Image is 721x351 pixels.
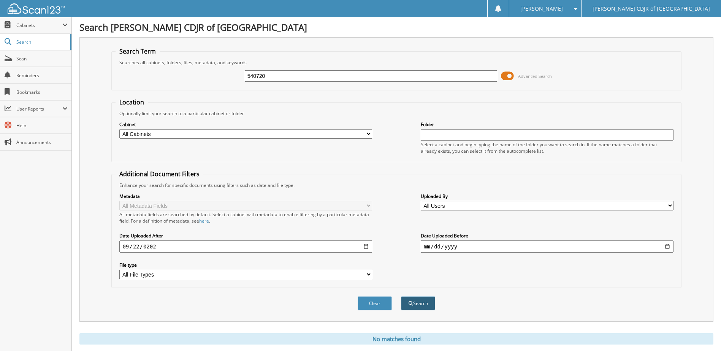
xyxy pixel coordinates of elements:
label: Folder [421,121,673,128]
label: Date Uploaded After [119,232,372,239]
div: No matches found [79,333,713,345]
button: Search [401,296,435,310]
h1: Search [PERSON_NAME] CDJR of [GEOGRAPHIC_DATA] [79,21,713,33]
input: start [119,240,372,253]
label: Metadata [119,193,372,199]
label: Cabinet [119,121,372,128]
label: Date Uploaded Before [421,232,673,239]
span: Bookmarks [16,89,68,95]
span: Help [16,122,68,129]
legend: Additional Document Filters [116,170,203,178]
span: Advanced Search [518,73,552,79]
div: All metadata fields are searched by default. Select a cabinet with metadata to enable filtering b... [119,211,372,224]
div: Optionally limit your search to a particular cabinet or folder [116,110,677,117]
label: File type [119,262,372,268]
div: Searches all cabinets, folders, files, metadata, and keywords [116,59,677,66]
span: Search [16,39,67,45]
span: Cabinets [16,22,62,28]
span: Announcements [16,139,68,145]
a: here [199,218,209,224]
label: Uploaded By [421,193,673,199]
div: Select a cabinet and begin typing the name of the folder you want to search in. If the name match... [421,141,673,154]
iframe: Chat Widget [683,315,721,351]
div: Enhance your search for specific documents using filters such as date and file type. [116,182,677,188]
legend: Search Term [116,47,160,55]
span: Scan [16,55,68,62]
input: end [421,240,673,253]
span: [PERSON_NAME] [520,6,563,11]
legend: Location [116,98,148,106]
span: Reminders [16,72,68,79]
img: scan123-logo-white.svg [8,3,65,14]
span: [PERSON_NAME] CDJR of [GEOGRAPHIC_DATA] [593,6,710,11]
span: User Reports [16,106,62,112]
button: Clear [358,296,392,310]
